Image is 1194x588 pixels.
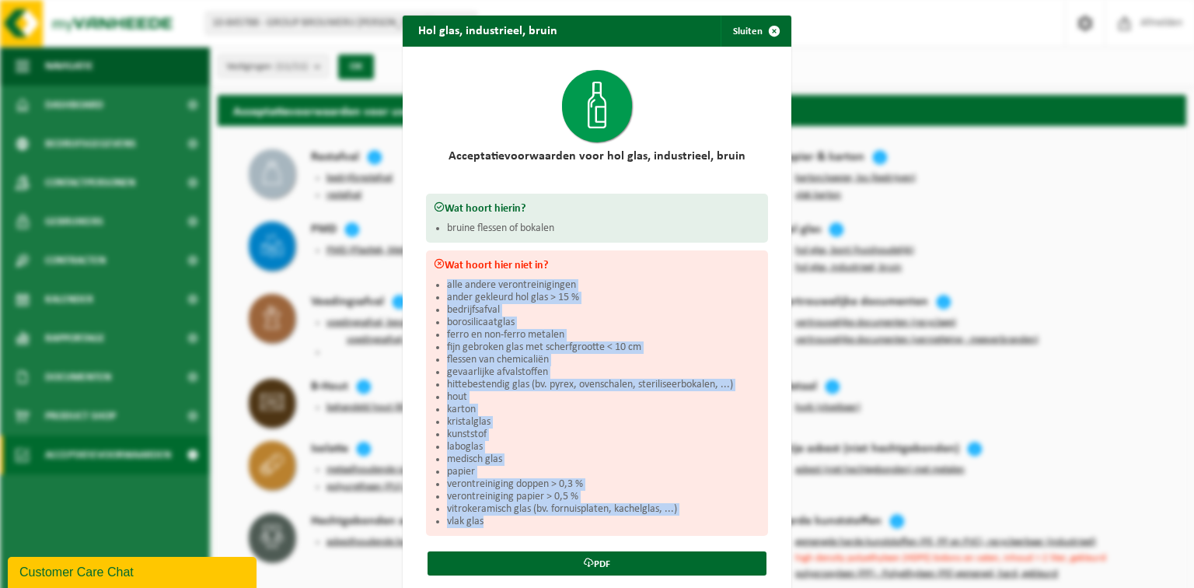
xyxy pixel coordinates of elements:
li: ferro en non-ferro metalen [447,329,760,341]
li: bruine flessen of bokalen [447,222,760,235]
li: verontreiniging papier > 0,5 % [447,491,760,503]
li: kristalglas [447,416,760,429]
li: papier [447,466,760,478]
li: verontreiniging doppen > 0,3 % [447,478,760,491]
li: vlak glas [447,516,760,528]
iframe: chat widget [8,554,260,588]
li: alle andere verontreinigingen [447,279,760,292]
li: hout [447,391,760,404]
li: vitrokeramisch glas (bv. fornuisplaten, kachelglas, ...) [447,503,760,516]
li: bedrijfsafval [447,304,760,317]
h2: Hol glas, industrieel, bruin [403,16,573,45]
li: medisch glas [447,453,760,466]
li: laboglas [447,441,760,453]
li: hittebestendig glas (bv. pyrex, ovenschalen, steriliseerbokalen, ...) [447,379,760,391]
li: gevaarlijke afvalstoffen [447,366,760,379]
li: borosilicaatglas [447,317,760,329]
a: PDF [428,551,766,576]
li: flessen van chemicaliën [447,354,760,366]
li: fijn gebroken glas met scherfgrootte < 10 cm [447,341,760,354]
li: karton [447,404,760,416]
li: kunststof [447,429,760,441]
button: Sluiten [721,16,790,47]
h3: Wat hoort hier niet in? [434,258,760,271]
li: ander gekleurd hol glas > 15 % [447,292,760,304]
h3: Wat hoort hierin? [434,201,760,215]
h2: Acceptatievoorwaarden voor hol glas, industrieel, bruin [426,150,768,163]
